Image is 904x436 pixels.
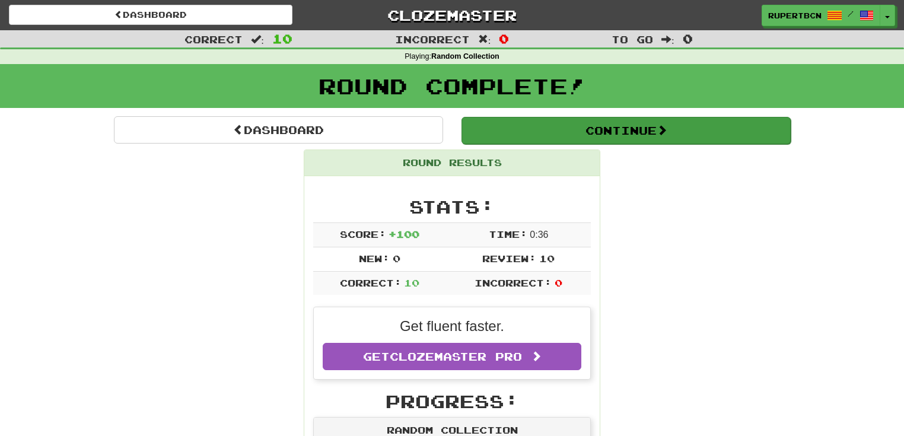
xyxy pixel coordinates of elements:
[489,228,527,240] span: Time:
[555,277,562,288] span: 0
[661,34,674,44] span: :
[323,316,581,336] p: Get fluent faster.
[478,34,491,44] span: :
[4,74,900,98] h1: Round Complete!
[304,150,600,176] div: Round Results
[475,277,552,288] span: Incorrect:
[272,31,292,46] span: 10
[184,33,243,45] span: Correct
[499,31,509,46] span: 0
[539,253,555,264] span: 10
[114,116,443,144] a: Dashboard
[310,5,594,26] a: Clozemaster
[683,31,693,46] span: 0
[323,343,581,370] a: GetClozemaster Pro
[359,253,390,264] span: New:
[431,52,499,61] strong: Random Collection
[762,5,880,26] a: RupertBCN /
[482,253,536,264] span: Review:
[612,33,653,45] span: To go
[313,392,591,411] h2: Progress:
[9,5,292,25] a: Dashboard
[340,228,386,240] span: Score:
[313,197,591,217] h2: Stats:
[340,277,402,288] span: Correct:
[251,34,264,44] span: :
[461,117,791,144] button: Continue
[530,230,548,240] span: 0 : 36
[404,277,419,288] span: 10
[390,350,522,363] span: Clozemaster Pro
[393,253,400,264] span: 0
[768,10,822,21] span: RupertBCN
[389,228,419,240] span: + 100
[395,33,470,45] span: Incorrect
[848,9,854,18] span: /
